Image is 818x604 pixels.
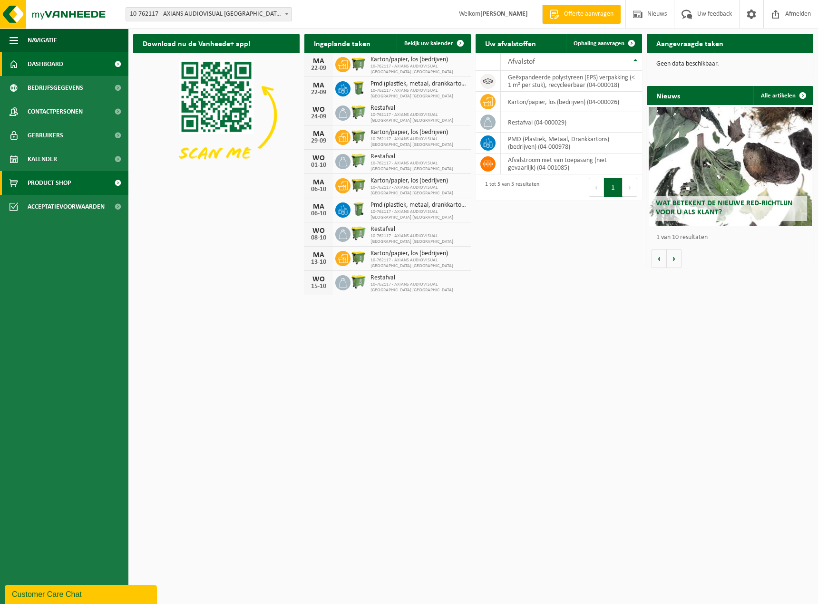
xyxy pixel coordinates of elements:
[304,34,380,52] h2: Ingeplande taken
[370,185,466,196] span: 10-762117 - AXIANS AUDIOVISUAL [GEOGRAPHIC_DATA] [GEOGRAPHIC_DATA]
[370,56,466,64] span: Karton/papier, los (bedrijven)
[480,10,528,18] strong: [PERSON_NAME]
[370,153,466,161] span: Restafval
[370,105,466,112] span: Restafval
[647,86,690,105] h2: Nieuws
[133,53,300,178] img: Download de VHEPlus App
[309,283,328,290] div: 15-10
[309,179,328,186] div: MA
[501,112,642,133] td: restafval (04-000029)
[309,114,328,120] div: 24-09
[351,201,367,217] img: WB-0240-HPE-GN-51
[656,200,793,216] span: Wat betekent de nieuwe RED-richtlijn voor u als klant?
[309,259,328,266] div: 13-10
[309,227,328,235] div: WO
[126,7,292,21] span: 10-762117 - AXIANS AUDIOVISUAL BELGIUM NV - ROESELARE
[753,86,812,105] a: Alle artikelen
[604,178,623,197] button: 1
[309,251,328,259] div: MA
[656,61,804,67] p: Geen data beschikbaar.
[476,34,545,52] h2: Uw afvalstoffen
[370,177,466,185] span: Karton/papier, los (bedrijven)
[28,147,57,171] span: Kalender
[351,225,367,241] img: WB-0660-HPE-GN-50
[370,209,466,221] span: 10-762117 - AXIANS AUDIOVISUAL [GEOGRAPHIC_DATA] [GEOGRAPHIC_DATA]
[370,129,466,136] span: Karton/papier, los (bedrijven)
[370,274,466,282] span: Restafval
[480,177,539,198] div: 1 tot 5 van 5 resultaten
[351,56,367,72] img: WB-1100-HPE-GN-50
[133,34,260,52] h2: Download nu de Vanheede+ app!
[309,89,328,96] div: 22-09
[309,186,328,193] div: 06-10
[404,40,453,47] span: Bekijk uw kalender
[501,92,642,112] td: karton/papier, los (bedrijven) (04-000026)
[309,276,328,283] div: WO
[309,130,328,138] div: MA
[309,65,328,72] div: 22-09
[370,233,466,245] span: 10-762117 - AXIANS AUDIOVISUAL [GEOGRAPHIC_DATA] [GEOGRAPHIC_DATA]
[309,82,328,89] div: MA
[656,234,808,241] p: 1 van 10 resultaten
[501,153,642,174] td: afvalstroom niet van toepassing (niet gevaarlijk) (04-001085)
[28,171,71,195] span: Product Shop
[28,100,83,124] span: Contactpersonen
[370,258,466,269] span: 10-762117 - AXIANS AUDIOVISUAL [GEOGRAPHIC_DATA] [GEOGRAPHIC_DATA]
[309,162,328,169] div: 01-10
[28,52,63,76] span: Dashboard
[370,88,466,99] span: 10-762117 - AXIANS AUDIOVISUAL [GEOGRAPHIC_DATA] [GEOGRAPHIC_DATA]
[370,201,466,209] span: Pmd (plastiek, metaal, drankkartons) (bedrijven)
[397,34,470,53] a: Bekijk uw kalender
[370,80,466,88] span: Pmd (plastiek, metaal, drankkartons) (bedrijven)
[589,178,604,197] button: Previous
[370,282,466,293] span: 10-762117 - AXIANS AUDIOVISUAL [GEOGRAPHIC_DATA] [GEOGRAPHIC_DATA]
[652,249,667,268] button: Vorige
[501,71,642,92] td: geëxpandeerde polystyreen (EPS) verpakking (< 1 m² per stuk), recycleerbaar (04-000018)
[351,80,367,96] img: WB-0240-HPE-GN-51
[351,177,367,193] img: WB-1100-HPE-GN-50
[370,136,466,148] span: 10-762117 - AXIANS AUDIOVISUAL [GEOGRAPHIC_DATA] [GEOGRAPHIC_DATA]
[351,153,367,169] img: WB-0660-HPE-GN-50
[309,58,328,65] div: MA
[309,235,328,241] div: 08-10
[370,250,466,258] span: Karton/papier, los (bedrijven)
[647,34,733,52] h2: Aangevraagde taken
[542,5,621,24] a: Offerte aanvragen
[370,112,466,124] span: 10-762117 - AXIANS AUDIOVISUAL [GEOGRAPHIC_DATA] [GEOGRAPHIC_DATA]
[501,133,642,153] td: PMD (Plastiek, Metaal, Drankkartons) (bedrijven) (04-000978)
[351,128,367,144] img: WB-1100-HPE-GN-50
[309,106,328,114] div: WO
[667,249,682,268] button: Volgende
[309,211,328,217] div: 06-10
[5,583,159,604] iframe: chat widget
[649,107,812,226] a: Wat betekent de nieuwe RED-richtlijn voor u als klant?
[28,195,105,219] span: Acceptatievoorwaarden
[566,34,641,53] a: Ophaling aanvragen
[370,161,466,172] span: 10-762117 - AXIANS AUDIOVISUAL [GEOGRAPHIC_DATA] [GEOGRAPHIC_DATA]
[309,154,328,162] div: WO
[562,10,616,19] span: Offerte aanvragen
[28,29,57,52] span: Navigatie
[370,226,466,233] span: Restafval
[351,249,367,266] img: WB-1100-HPE-GN-50
[370,64,466,75] span: 10-762117 - AXIANS AUDIOVISUAL [GEOGRAPHIC_DATA] [GEOGRAPHIC_DATA]
[28,124,63,147] span: Gebruikers
[309,203,328,211] div: MA
[126,8,292,21] span: 10-762117 - AXIANS AUDIOVISUAL BELGIUM NV - ROESELARE
[574,40,624,47] span: Ophaling aanvragen
[351,104,367,120] img: WB-0660-HPE-GN-50
[508,58,535,66] span: Afvalstof
[351,274,367,290] img: WB-0660-HPE-GN-50
[623,178,637,197] button: Next
[28,76,83,100] span: Bedrijfsgegevens
[309,138,328,144] div: 29-09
